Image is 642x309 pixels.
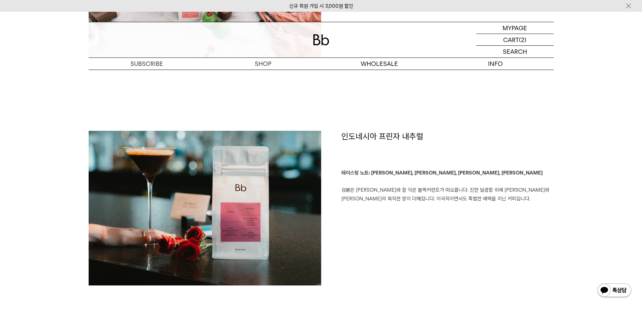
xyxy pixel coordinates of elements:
p: MYPAGE [502,22,527,34]
a: CART (2) [476,34,554,46]
b: 테이스팅 노트: [PERSON_NAME], [PERSON_NAME], [PERSON_NAME], [PERSON_NAME] [341,170,543,176]
a: 신규 회원 가입 시 3,000원 할인 [289,3,353,9]
a: SUBSCRIBE [89,58,205,70]
img: c102ddecbc9072ac87fb87ead9d1b997_103651.jpg [89,131,321,285]
p: (2) [519,34,526,45]
img: 로고 [313,34,329,45]
img: 카카오톡 채널 1:1 채팅 버튼 [597,283,632,299]
p: SEARCH [503,46,527,57]
a: MYPAGE [476,22,554,34]
p: CART [503,34,519,45]
a: SHOP [205,58,321,70]
h1: 인도네시아 프린자 내추럴 [341,131,554,169]
p: WHOLESALE [321,58,437,70]
p: 검붉은 [PERSON_NAME]와 잘 익은 블랙커런트가 떠오릅니다. 진한 달콤함 위에 [PERSON_NAME]와 [PERSON_NAME]의 묵직한 향이 더해집니다. 이국적이면... [341,169,554,203]
p: INFO [437,58,554,70]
